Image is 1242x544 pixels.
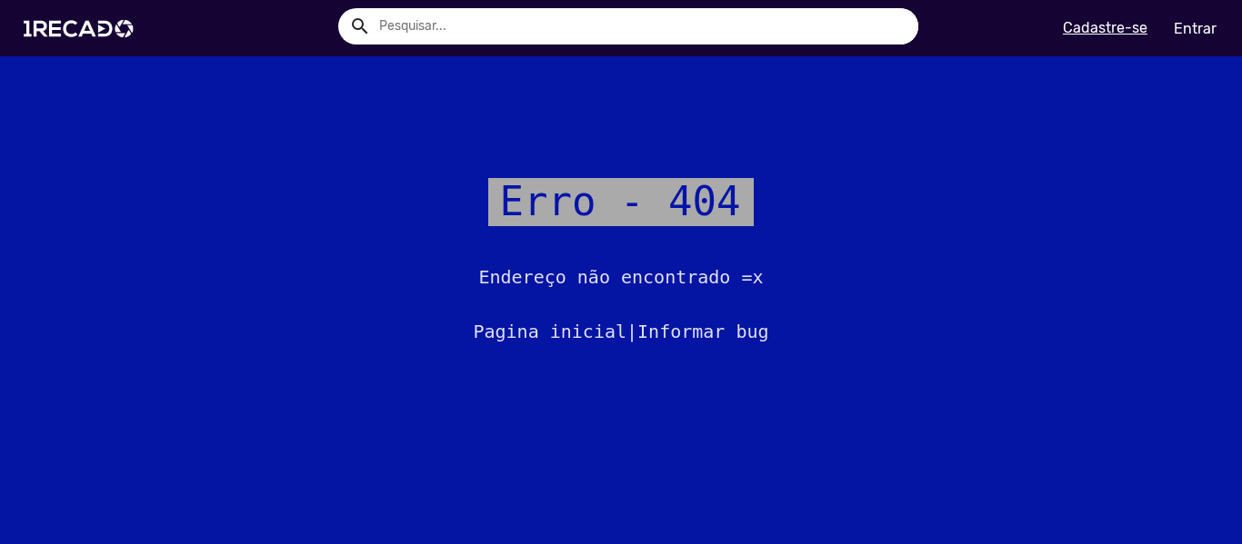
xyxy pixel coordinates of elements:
a: Informar bug [637,321,769,342]
span: Erro - 404 [488,178,755,226]
u: Cadastre-se [1063,19,1147,36]
input: Pesquisar... [366,8,918,45]
mat-icon: Example home icon [349,15,371,37]
p: Endereço não encontrado =x [14,268,1228,286]
button: Example home icon [343,9,375,41]
p: | [14,322,1228,341]
a: Pagina inicial [473,321,626,342]
a: Entrar [1162,13,1228,45]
